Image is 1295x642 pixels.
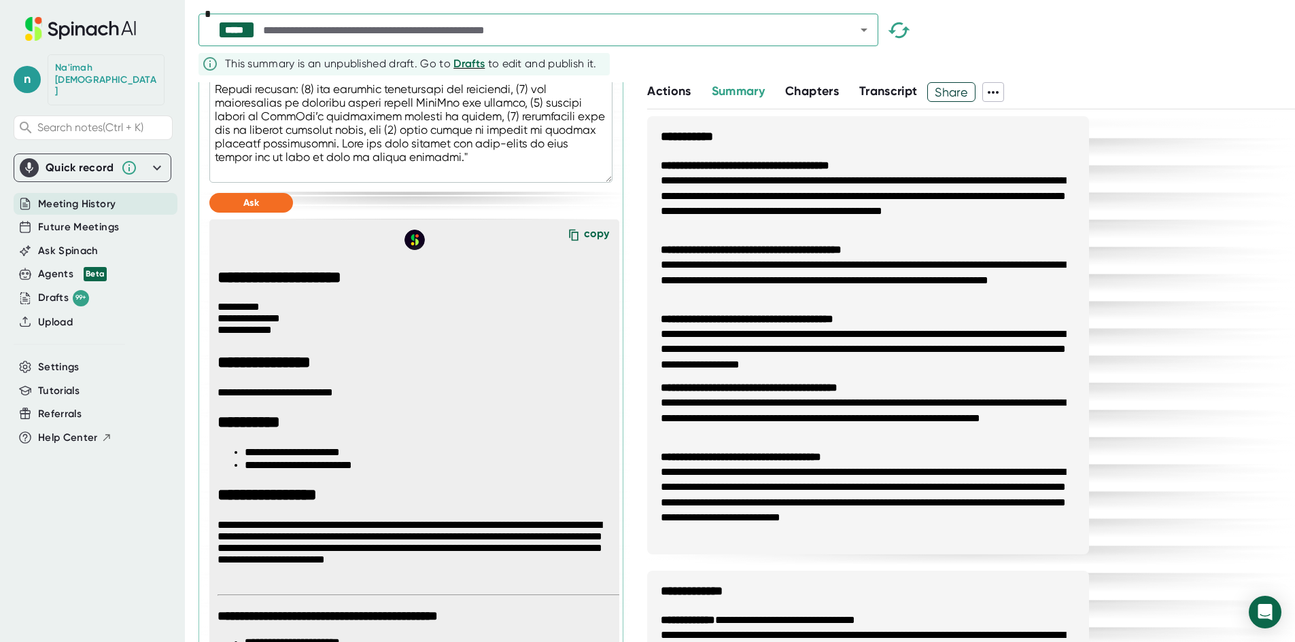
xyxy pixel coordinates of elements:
div: Beta [84,267,107,281]
button: Drafts [453,56,485,72]
button: Ask Spinach [38,243,99,259]
button: Settings [38,359,80,375]
span: Share [928,80,975,104]
button: Referrals [38,406,82,422]
button: Meeting History [38,196,116,212]
button: Transcript [859,82,918,101]
div: 99+ [73,290,89,306]
button: Tutorials [38,383,80,399]
button: Drafts 99+ [38,290,89,306]
button: Help Center [38,430,112,446]
span: Transcript [859,84,918,99]
span: Ask [243,197,259,209]
div: Quick record [20,154,165,181]
button: Chapters [785,82,839,101]
div: This summary is an unpublished draft. Go to to edit and publish it. [225,56,597,72]
button: Open [854,20,874,39]
div: copy [584,227,609,245]
div: Open Intercom Messenger [1249,596,1281,628]
span: Actions [647,84,691,99]
div: Agents [38,266,107,282]
div: Na'imah Muhammad [55,62,157,98]
button: Upload [38,315,73,330]
span: n [14,66,41,93]
button: Summary [712,82,765,101]
span: Chapters [785,84,839,99]
button: Share [927,82,975,102]
span: Help Center [38,430,98,446]
button: Ask [209,193,293,213]
button: Actions [647,82,691,101]
button: Agents Beta [38,266,107,282]
span: Summary [712,84,765,99]
button: Future Meetings [38,219,119,235]
span: Drafts [453,57,485,70]
div: Drafts [38,290,89,306]
div: Quick record [46,161,114,175]
span: Search notes (Ctrl + K) [37,121,143,134]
